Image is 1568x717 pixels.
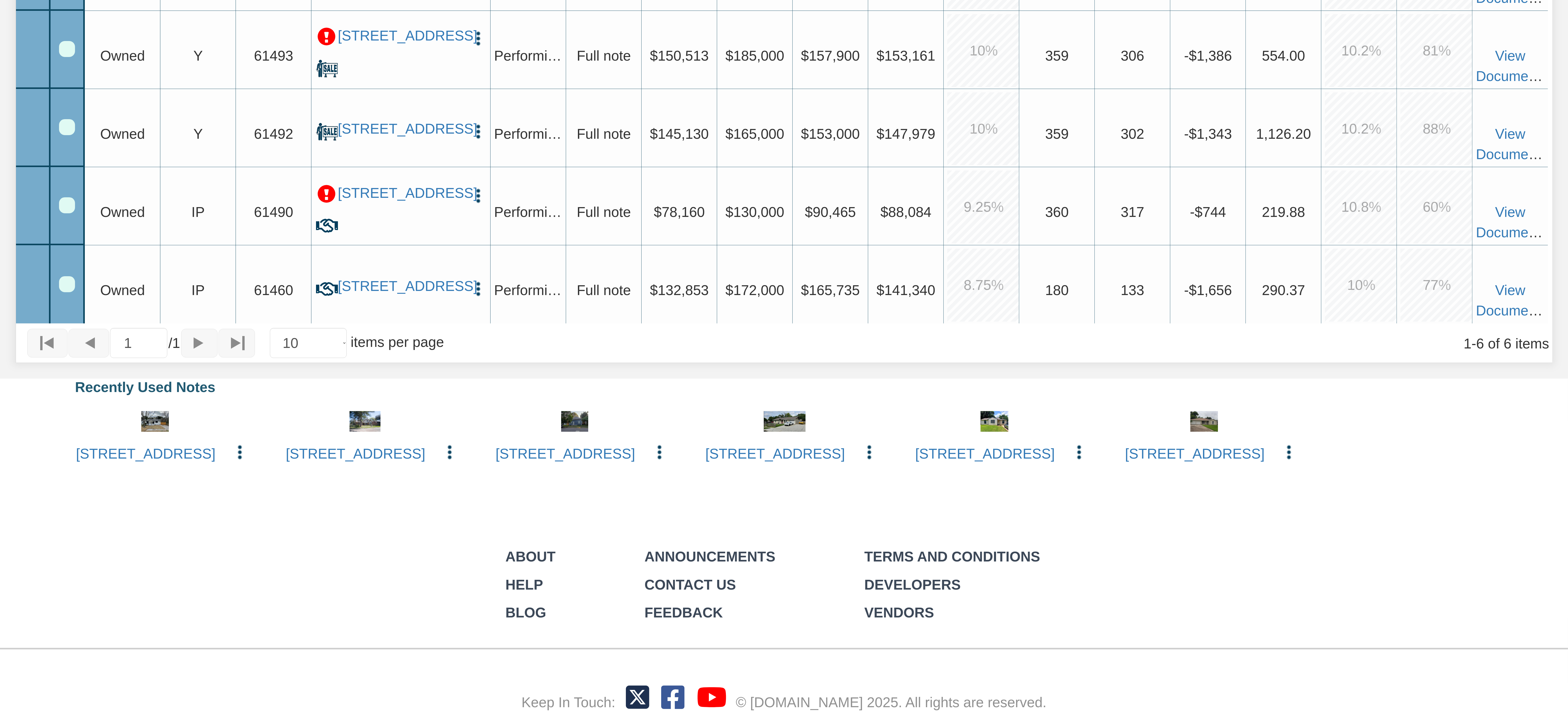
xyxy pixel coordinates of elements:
div: 10.0 [1325,249,1398,322]
a: 2701 Huckleberry, Pasadena, TX, 77502 [286,446,425,462]
span: $130,000 [725,204,784,220]
img: 574465 [1190,411,1218,432]
img: cell-menu.png [441,444,458,461]
span: 360 [1045,204,1069,220]
span: 359 [1045,48,1069,64]
span: 290.37 [1262,282,1305,298]
img: cell-menu.png [861,444,878,461]
span: -$1,656 [1184,282,1232,298]
a: View Documents [1476,282,1547,318]
span: Full note [577,126,631,142]
div: Row 5, Row Selection Checkbox [59,197,75,213]
div: Row 3, Row Selection Checkbox [59,41,75,57]
span: 1 [168,333,180,353]
button: Page forward [181,329,218,357]
span: $150,513 [650,48,709,64]
span: items per page [351,334,444,350]
span: Full note [577,282,631,298]
a: View Documents [1476,126,1547,162]
a: 7118 Heron, Houston, TX, 77087 [1125,446,1265,462]
img: cell-menu.png [470,30,487,47]
span: Y [193,126,203,142]
span: $88,084 [881,204,932,220]
a: Help [505,577,543,593]
div: Keep In Touch: [521,692,615,712]
span: $157,900 [801,48,860,64]
input: Selected page [110,328,168,358]
span: Owned [100,204,145,220]
abbr: through [1472,336,1476,352]
a: 712 Ave M, S. Houston, TX, 77587 [338,27,464,44]
span: IP [192,282,205,298]
img: 574463 [141,411,169,432]
span: Performing [494,126,563,142]
span: 61492 [254,126,293,142]
div: © [DOMAIN_NAME] 2025. All rights are reserved. [736,692,1047,712]
a: Blog [505,605,546,621]
img: 583145 [764,411,806,432]
span: 306 [1121,48,1144,64]
div: Row 6, Row Selection Checkbox [59,276,75,292]
span: -$1,386 [1184,48,1232,64]
span: 1,126.20 [1256,126,1311,142]
img: cell-menu.png [470,280,487,298]
span: $185,000 [725,48,784,64]
a: 2943 South Walcott Drive, Indianapolis, IN, 46203 [706,446,845,462]
a: View Documents [1476,204,1547,240]
span: Performing [494,204,563,220]
img: cell-menu.png [651,444,668,461]
span: 1 6 of 6 items [1464,336,1549,352]
button: Page to last [219,329,255,357]
div: 77.0 [1400,249,1473,322]
a: View Documents [1476,48,1547,84]
span: Owned [100,126,145,142]
span: 554.00 [1262,48,1305,64]
span: $147,979 [876,126,935,142]
span: 219.88 [1262,204,1305,220]
div: 10.0 [947,14,1020,87]
img: cell-menu.png [1280,444,1298,461]
button: Press to open the note menu [470,120,487,141]
span: IP [192,204,205,220]
span: Performing [494,48,563,64]
div: 10.2 [1325,14,1398,87]
span: $141,340 [876,282,935,298]
div: Row 4, Row Selection Checkbox [59,119,75,135]
div: 88.0 [1400,92,1473,165]
img: deal_progress.svg [316,280,338,298]
a: Feedback [644,605,723,621]
span: -$1,343 [1184,126,1232,142]
a: About [505,549,556,565]
span: 302 [1121,126,1144,142]
img: 582974 [981,411,1008,432]
span: 61490 [254,204,293,220]
span: $153,161 [876,48,935,64]
span: Full note [577,204,631,220]
a: Announcements [644,549,775,565]
div: 10.2 [1325,92,1398,165]
abbr: of [168,335,172,351]
button: Press to open the note menu [470,185,487,205]
span: 359 [1045,126,1069,142]
div: 10.8 [1325,170,1398,243]
button: Press to open the note menu [470,27,487,47]
span: $165,735 [801,282,860,298]
span: Owned [100,282,145,298]
span: 61460 [254,282,293,298]
button: Press to open the note menu [470,278,487,298]
span: 133 [1121,282,1144,298]
div: 60.0 [1400,170,1473,243]
img: for_sale.png [316,58,338,79]
a: Developers [864,577,961,593]
span: 61493 [254,48,293,64]
span: Owned [100,48,145,64]
img: cell-menu.png [470,187,487,205]
a: 2409 Morningside, Pasadena, TX, 77506 [338,120,464,137]
span: $153,000 [801,126,860,142]
span: $132,853 [650,282,709,298]
span: $172,000 [725,282,784,298]
div: 81.0 [1400,14,1473,87]
span: Y [193,48,203,64]
div: 10.0 [947,92,1020,165]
